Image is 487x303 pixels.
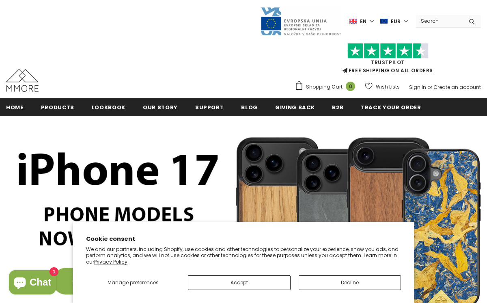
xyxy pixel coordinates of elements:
span: en [360,17,366,26]
span: FREE SHIPPING ON ALL ORDERS [295,47,481,74]
p: We and our partners, including Shopify, use cookies and other technologies to personalize your ex... [86,246,401,265]
a: support [195,98,224,116]
img: Trust Pilot Stars [347,43,429,59]
button: Manage preferences [86,275,180,290]
a: Track your order [361,98,421,116]
span: EUR [391,17,401,26]
span: B2B [332,104,343,111]
a: Privacy Policy [94,258,127,265]
input: Search Site [416,15,463,27]
a: Javni Razpis [260,17,341,24]
span: 0 [346,82,355,91]
span: Manage preferences [108,279,159,286]
span: Giving back [275,104,315,111]
a: Our Story [143,98,178,116]
img: Javni Razpis [260,6,341,36]
a: Trustpilot [371,59,405,66]
img: i-lang-1.png [349,18,357,25]
a: Sign In [409,84,426,91]
a: Giving back [275,98,315,116]
a: Shopping Cart 0 [295,81,359,93]
a: Home [6,98,24,116]
span: Lookbook [92,104,125,111]
inbox-online-store-chat: Shopify online store chat [6,270,58,297]
span: or [427,84,432,91]
button: Decline [299,275,401,290]
span: Wish Lists [376,83,400,91]
a: Create an account [433,84,481,91]
a: Products [41,98,74,116]
span: Home [6,104,24,111]
span: Blog [241,104,258,111]
span: Shopping Cart [306,83,343,91]
span: Our Story [143,104,178,111]
button: Accept [188,275,290,290]
a: Lookbook [92,98,125,116]
a: Wish Lists [365,80,400,94]
span: Track your order [361,104,421,111]
img: MMORE Cases [6,69,39,92]
span: Products [41,104,74,111]
h2: Cookie consent [86,235,401,243]
span: support [195,104,224,111]
a: Blog [241,98,258,116]
a: B2B [332,98,343,116]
